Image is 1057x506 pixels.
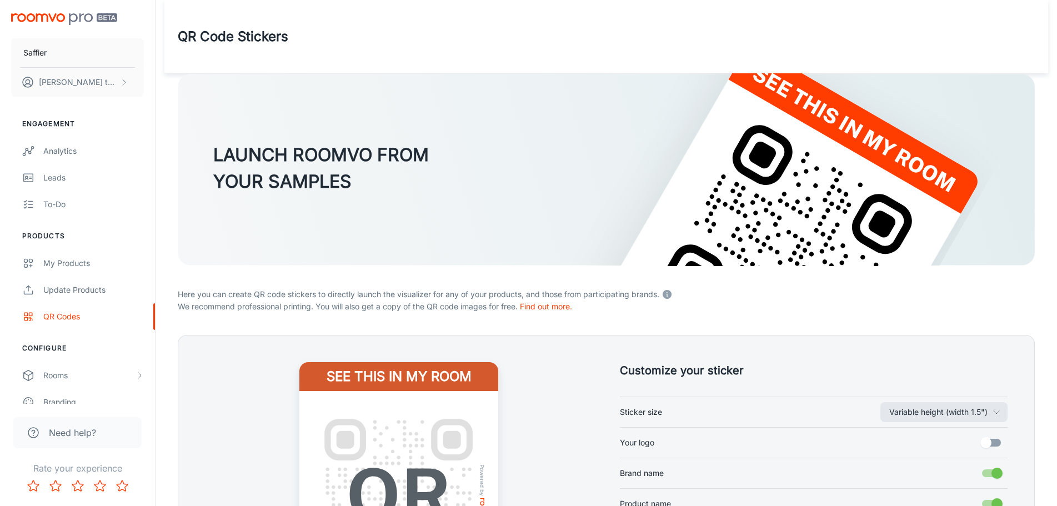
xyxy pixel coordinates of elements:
[477,464,488,495] span: Powered by
[520,302,572,311] a: Find out more.
[43,369,135,382] div: Rooms
[620,437,654,449] span: Your logo
[11,68,144,97] button: [PERSON_NAME] ten Broeke
[620,362,1008,379] h5: Customize your sticker
[44,475,67,497] button: Rate 2 star
[178,300,1035,313] p: We recommend professional printing. You will also get a copy of the QR code images for free.
[43,396,144,408] div: Branding
[89,475,111,497] button: Rate 4 star
[67,475,89,497] button: Rate 3 star
[23,47,47,59] p: Saffier
[299,362,498,391] h4: See this in my room
[49,426,96,439] span: Need help?
[43,284,144,296] div: Update Products
[111,475,133,497] button: Rate 5 star
[43,145,144,157] div: Analytics
[11,38,144,67] button: Saffier
[22,475,44,497] button: Rate 1 star
[39,76,117,88] p: [PERSON_NAME] ten Broeke
[43,172,144,184] div: Leads
[620,467,664,479] span: Brand name
[43,310,144,323] div: QR Codes
[43,257,144,269] div: My Products
[9,462,146,475] p: Rate your experience
[620,406,662,418] span: Sticker size
[178,27,288,47] h1: QR Code Stickers
[11,13,117,25] img: Roomvo PRO Beta
[178,286,1035,300] p: Here you can create QR code stickers to directly launch the visualizer for any of your products, ...
[213,142,429,195] h3: LAUNCH ROOMVO FROM YOUR SAMPLES
[880,402,1008,422] button: Sticker size
[43,198,144,211] div: To-do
